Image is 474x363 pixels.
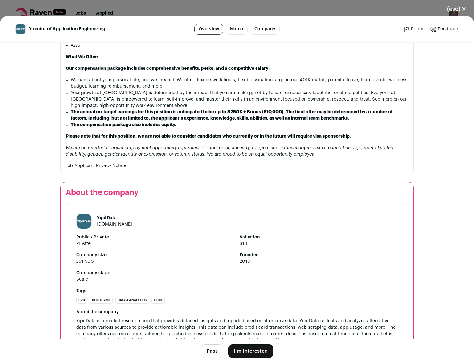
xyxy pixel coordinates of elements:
[90,297,113,304] li: Bootcamp
[439,2,474,16] button: Close modal
[240,258,398,265] span: 2013
[76,270,398,276] strong: Company stage
[76,234,234,240] strong: Public / Private
[76,276,88,283] div: Scale
[71,110,226,114] strong: The annual on-target earnings for this position is anticipated to be up to
[66,164,126,168] a: Job Applicant Privacy Notice
[28,26,105,32] span: Director of Application Engineering
[71,42,408,49] li: AWS
[77,214,91,229] img: 8b250fd45368ab0fab3d48cbe3cf770bd3b92de6c6b99001af1a42694c296b5c
[76,319,397,343] span: YipitData is a market research firm that provides detailed insights and reports based on alternat...
[97,215,132,221] h1: YipitData
[227,110,283,114] strong: $250K + Bonus ($10,000)
[226,24,248,35] a: Match
[76,258,234,265] span: 251-500
[16,24,25,34] img: 8b250fd45368ab0fab3d48cbe3cf770bd3b92de6c6b99001af1a42694c296b5c
[201,344,223,358] button: Pass
[76,240,234,247] span: Private
[194,24,223,35] a: Overview
[115,297,149,304] li: Data & Analytics
[240,252,398,258] strong: Founded
[76,252,234,258] strong: Company size
[66,55,98,59] strong: What We Offer:
[71,77,408,90] li: We care about your personal life, and we mean it. We offer flexible work hours, flexible vacation...
[66,188,408,198] h2: About the company
[71,90,408,109] li: Your growth at [GEOGRAPHIC_DATA] is determined by the impact that you are making, not by tenure, ...
[240,234,398,240] strong: Valuation
[66,146,394,157] em: We are committed to equal employment opportunity regardless of race, color, ancestry, religion, s...
[430,26,459,32] a: Feedback
[71,123,176,127] strong: The compensation package also includes equity.
[97,222,132,227] a: [DOMAIN_NAME]
[76,288,398,294] strong: Tags
[76,309,398,315] div: About the company
[240,240,398,247] span: $1B
[403,26,425,32] a: Report
[66,66,270,71] strong: Our compensation package includes comprehensive benefits, perks, and a competitive salary:
[66,134,351,139] strong: Please note that for this position, we are not able to consider candidates who currently or in th...
[76,297,87,304] li: B2B
[250,24,280,35] a: Company
[151,297,165,304] li: Tech
[228,344,273,358] button: I'm Interested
